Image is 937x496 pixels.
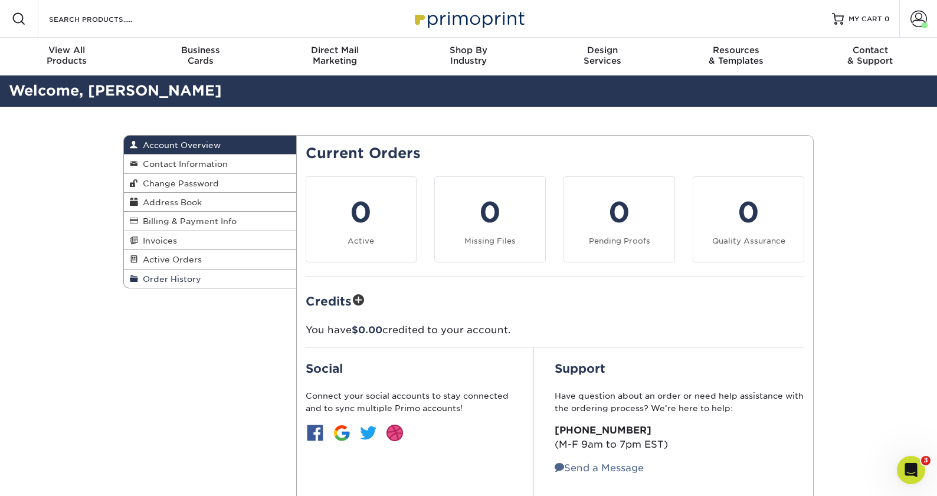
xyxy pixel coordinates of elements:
a: Contact Information [124,155,296,173]
small: Missing Files [464,236,516,245]
a: BusinessCards [134,38,268,75]
p: You have credited to your account. [306,323,805,337]
a: Send a Message [555,462,644,474]
div: 0 [442,191,538,234]
img: btn-facebook.jpg [306,423,325,442]
div: Industry [402,45,536,66]
span: Contact Information [138,159,228,169]
a: Active Orders [124,250,296,269]
span: Contact [803,45,937,55]
h2: Credits [306,291,805,310]
span: Resources [669,45,803,55]
iframe: Intercom live chat [897,456,925,484]
input: SEARCH PRODUCTS..... [48,12,163,26]
div: 0 [313,191,409,234]
a: 0 Quality Assurance [693,176,804,262]
a: Address Book [124,193,296,212]
p: (M-F 9am to 7pm EST) [555,423,804,452]
span: 3 [921,456,931,465]
div: 0 [571,191,667,234]
a: Direct MailMarketing [268,38,402,75]
span: Design [535,45,669,55]
h2: Support [555,362,804,376]
small: Pending Proofs [589,236,650,245]
a: Account Overview [124,136,296,155]
small: Quality Assurance [712,236,785,245]
strong: [PHONE_NUMBER] [555,425,651,436]
h2: Social [306,362,512,376]
span: MY CART [848,14,882,24]
div: Cards [134,45,268,66]
span: 0 [884,15,890,23]
a: Billing & Payment Info [124,212,296,231]
span: Active Orders [138,255,202,264]
span: Change Password [138,179,219,188]
small: Active [348,236,374,245]
a: 0 Missing Files [434,176,546,262]
a: Contact& Support [803,38,937,75]
div: Marketing [268,45,402,66]
span: Business [134,45,268,55]
p: Have question about an order or need help assistance with the ordering process? We’re here to help: [555,390,804,414]
a: Shop ByIndustry [402,38,536,75]
span: Direct Mail [268,45,402,55]
span: Account Overview [138,140,221,150]
h2: Current Orders [306,145,805,162]
span: Shop By [402,45,536,55]
a: Invoices [124,231,296,250]
a: Change Password [124,174,296,193]
img: btn-dribbble.jpg [385,423,404,442]
div: & Templates [669,45,803,66]
div: 0 [700,191,797,234]
a: DesignServices [535,38,669,75]
div: & Support [803,45,937,66]
a: 0 Active [306,176,417,262]
a: 0 Pending Proofs [563,176,675,262]
a: Order History [124,270,296,288]
a: Resources& Templates [669,38,803,75]
div: Services [535,45,669,66]
span: Invoices [138,236,177,245]
img: btn-twitter.jpg [359,423,378,442]
img: Primoprint [409,6,528,31]
span: Billing & Payment Info [138,216,237,226]
img: btn-google.jpg [332,423,351,442]
span: $0.00 [352,324,382,336]
span: Order History [138,274,201,284]
span: Address Book [138,198,202,207]
p: Connect your social accounts to stay connected and to sync multiple Primo accounts! [306,390,512,414]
